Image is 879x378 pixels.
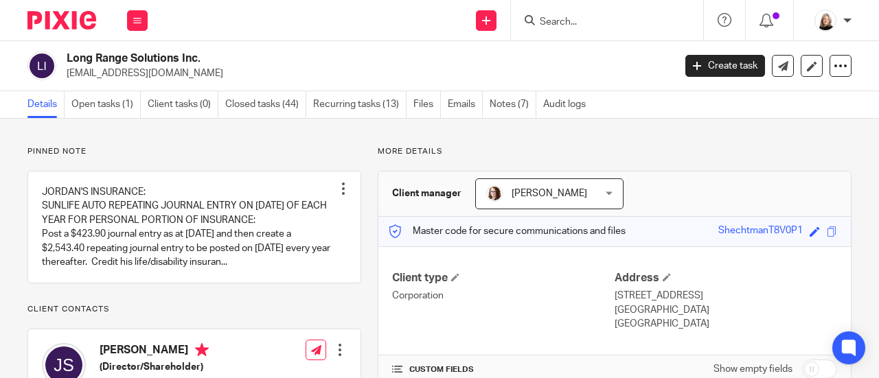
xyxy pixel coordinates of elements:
[615,317,837,331] p: [GEOGRAPHIC_DATA]
[814,10,836,32] img: Screenshot%202023-11-02%20134555.png
[413,91,441,118] a: Files
[27,146,361,157] p: Pinned note
[100,360,256,374] h5: (Director/Shareholder)
[512,189,587,198] span: [PERSON_NAME]
[67,51,545,66] h2: Long Range Solutions Inc.
[714,362,792,376] label: Show empty fields
[486,185,503,202] img: Kelsey%20Website-compressed%20Resized.jpg
[392,364,615,375] h4: CUSTOM FIELDS
[67,67,665,80] p: [EMAIL_ADDRESS][DOMAIN_NAME]
[225,91,306,118] a: Closed tasks (44)
[378,146,852,157] p: More details
[313,91,407,118] a: Recurring tasks (13)
[615,289,837,303] p: [STREET_ADDRESS]
[27,11,96,29] img: Pixie
[718,224,803,239] div: ShechtmanT8V0P1
[448,91,483,118] a: Emails
[490,91,536,118] a: Notes (7)
[71,91,141,118] a: Open tasks (1)
[615,303,837,317] p: [GEOGRAPHIC_DATA]
[148,91,218,118] a: Client tasks (0)
[100,343,256,360] h4: [PERSON_NAME]
[543,91,593,118] a: Audit logs
[195,343,209,357] i: Primary
[392,187,461,200] h3: Client manager
[392,289,615,303] p: Corporation
[392,271,615,285] h4: Client type
[27,91,65,118] a: Details
[27,304,361,315] p: Client contacts
[27,51,56,80] img: svg%3E
[685,55,765,77] a: Create task
[538,16,662,29] input: Search
[389,224,626,238] p: Master code for secure communications and files
[615,271,837,285] h4: Address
